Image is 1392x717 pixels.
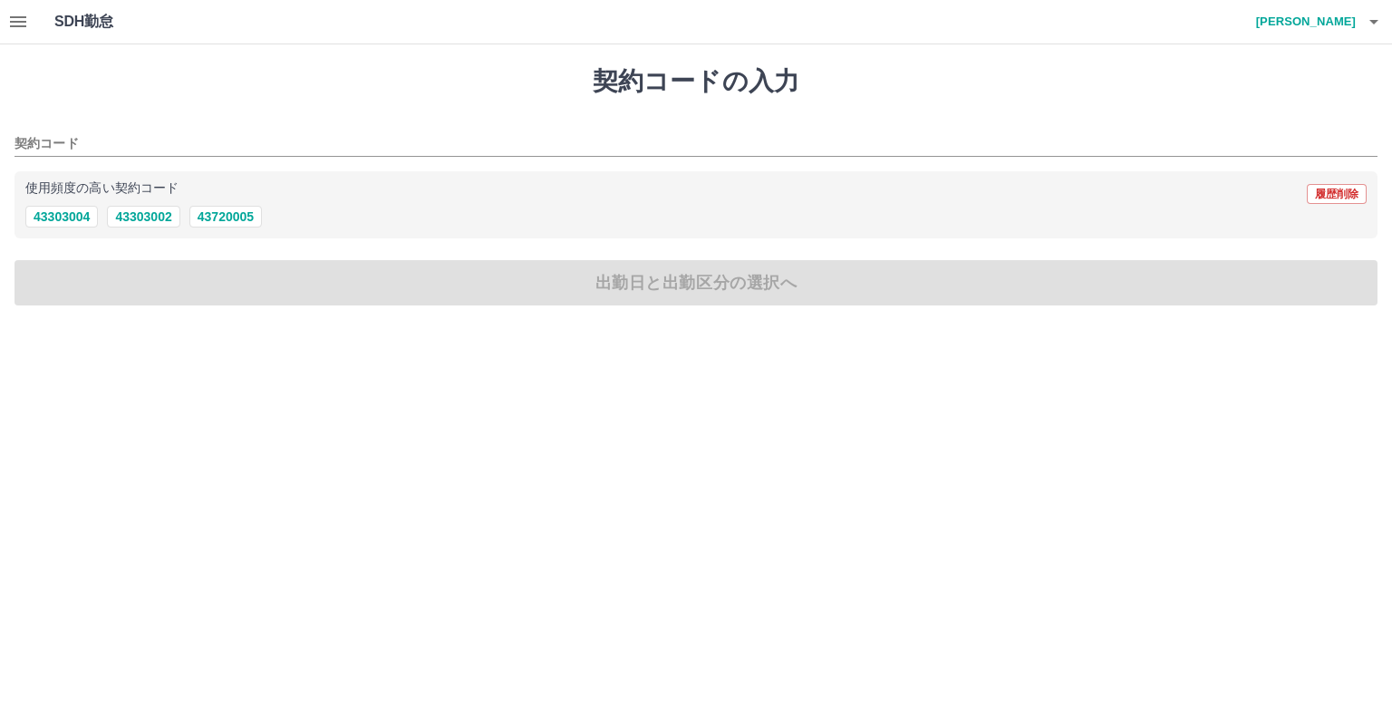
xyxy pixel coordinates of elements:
[107,206,179,228] button: 43303002
[14,66,1377,97] h1: 契約コードの入力
[25,206,98,228] button: 43303004
[1307,184,1367,204] button: 履歴削除
[189,206,262,228] button: 43720005
[25,182,179,195] p: 使用頻度の高い契約コード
